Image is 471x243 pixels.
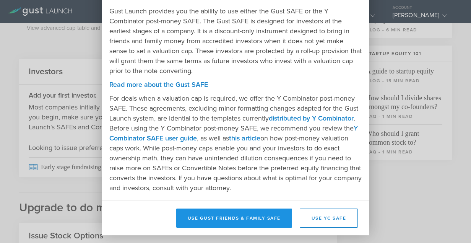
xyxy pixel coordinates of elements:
[269,114,354,122] a: distributed by Y Combinator
[176,209,292,228] button: Use Gust Friends & Family SAFE
[109,80,208,89] a: Read more about the Gust SAFE
[433,206,471,243] iframe: Chat Widget
[300,209,358,228] button: Use YC SAFE
[109,6,362,76] p: Gust Launch provides you the ability to use either the Gust SAFE or the Y Combinator post-money S...
[109,93,362,193] p: For deals when a valuation cap is required, we offer the Y Combinator post-money SAFE. These agre...
[229,134,260,142] a: this article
